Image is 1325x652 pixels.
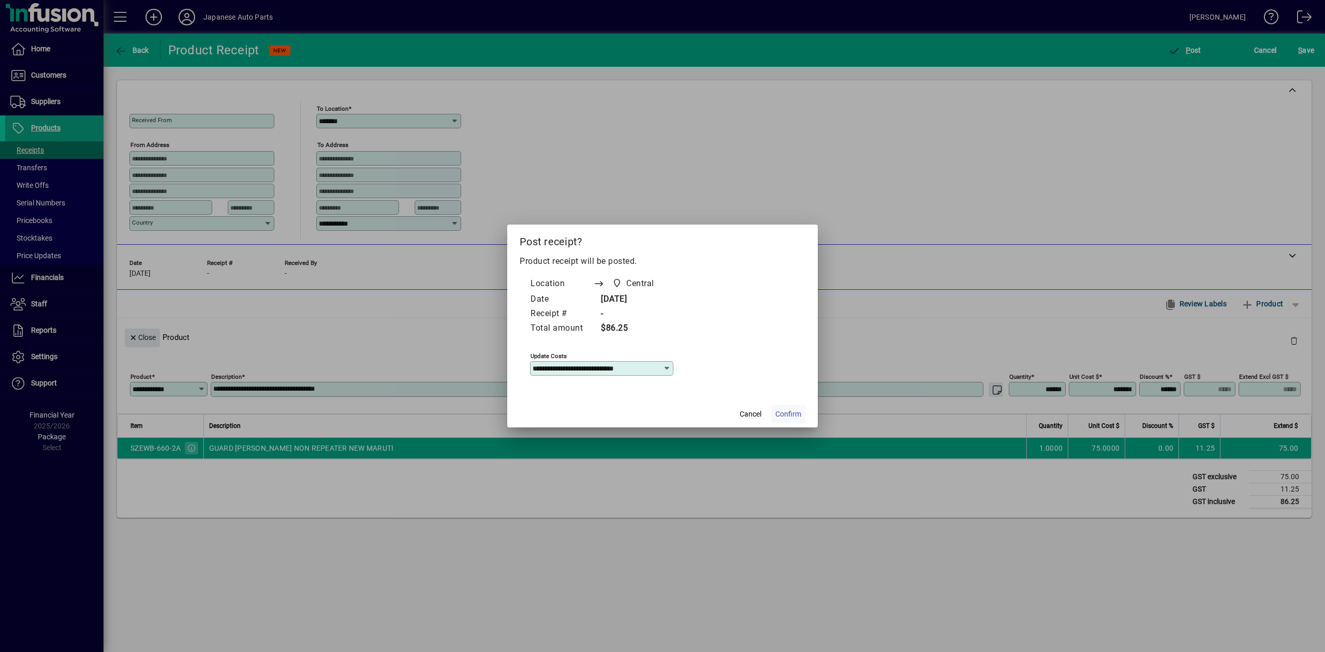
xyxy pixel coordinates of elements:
h2: Post receipt? [507,225,818,255]
span: Central [626,277,654,290]
td: Total amount [530,321,593,336]
button: Cancel [734,405,767,423]
span: Central [609,276,658,291]
td: - [593,307,674,321]
td: $86.25 [593,321,674,336]
td: Receipt # [530,307,593,321]
span: Cancel [740,409,761,420]
span: Confirm [775,409,801,420]
td: [DATE] [593,292,674,307]
mat-label: Update costs [531,352,567,360]
td: Date [530,292,593,307]
p: Product receipt will be posted. [520,255,805,268]
button: Confirm [771,405,805,423]
td: Location [530,276,593,292]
